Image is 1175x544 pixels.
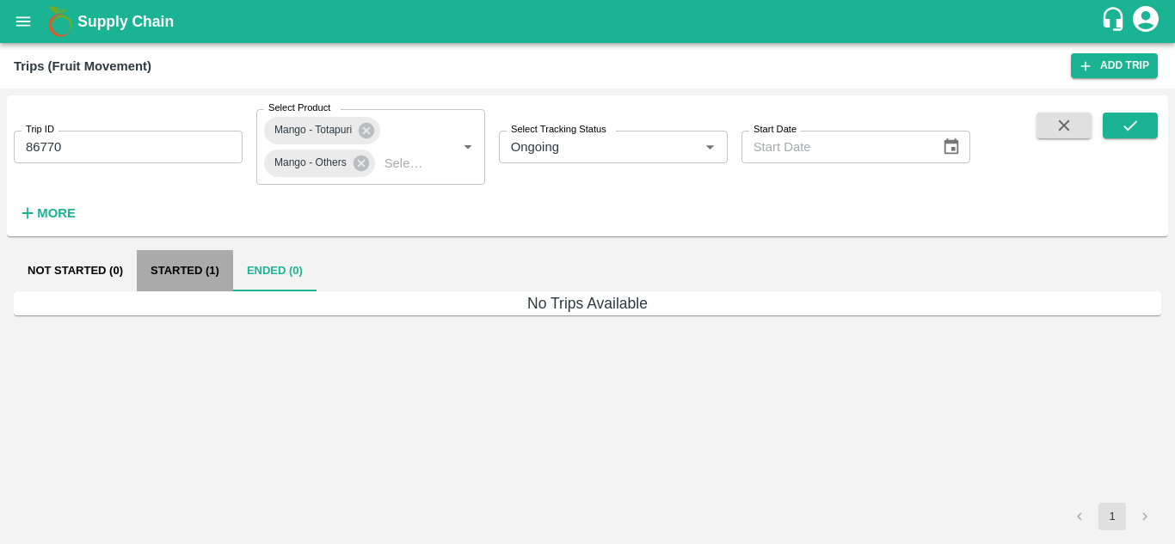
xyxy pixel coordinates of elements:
[1098,503,1126,530] button: page 1
[14,55,151,77] div: Trips (Fruit Movement)
[233,250,317,291] button: Ended (0)
[37,206,76,220] strong: More
[43,4,77,39] img: logo
[26,123,54,137] label: Trip ID
[741,131,929,163] input: Start Date
[14,250,137,291] button: Not Started (0)
[268,101,330,115] label: Select Product
[698,136,721,158] button: Open
[77,13,174,30] b: Supply Chain
[264,150,375,177] div: Mango - Others
[754,123,797,137] label: Start Date
[264,121,362,139] span: Mango - Totapuri
[1130,3,1161,40] div: account of current user
[511,123,606,137] label: Select Tracking Status
[1063,503,1161,530] nav: pagination navigation
[3,2,43,41] button: open drawer
[77,9,1100,34] a: Supply Chain
[378,152,429,174] input: Select Product
[14,199,80,228] button: More
[264,154,357,172] span: Mango - Others
[457,136,479,158] button: Open
[1071,53,1158,78] a: Add Trip
[264,117,380,144] div: Mango - Totapuri
[1100,6,1130,37] div: customer-support
[935,131,968,163] button: Choose date
[137,250,233,291] button: Started (1)
[14,131,243,163] input: Enter Trip ID
[14,291,1161,315] h6: No Trips Available
[504,136,672,158] input: Select Tracking Status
